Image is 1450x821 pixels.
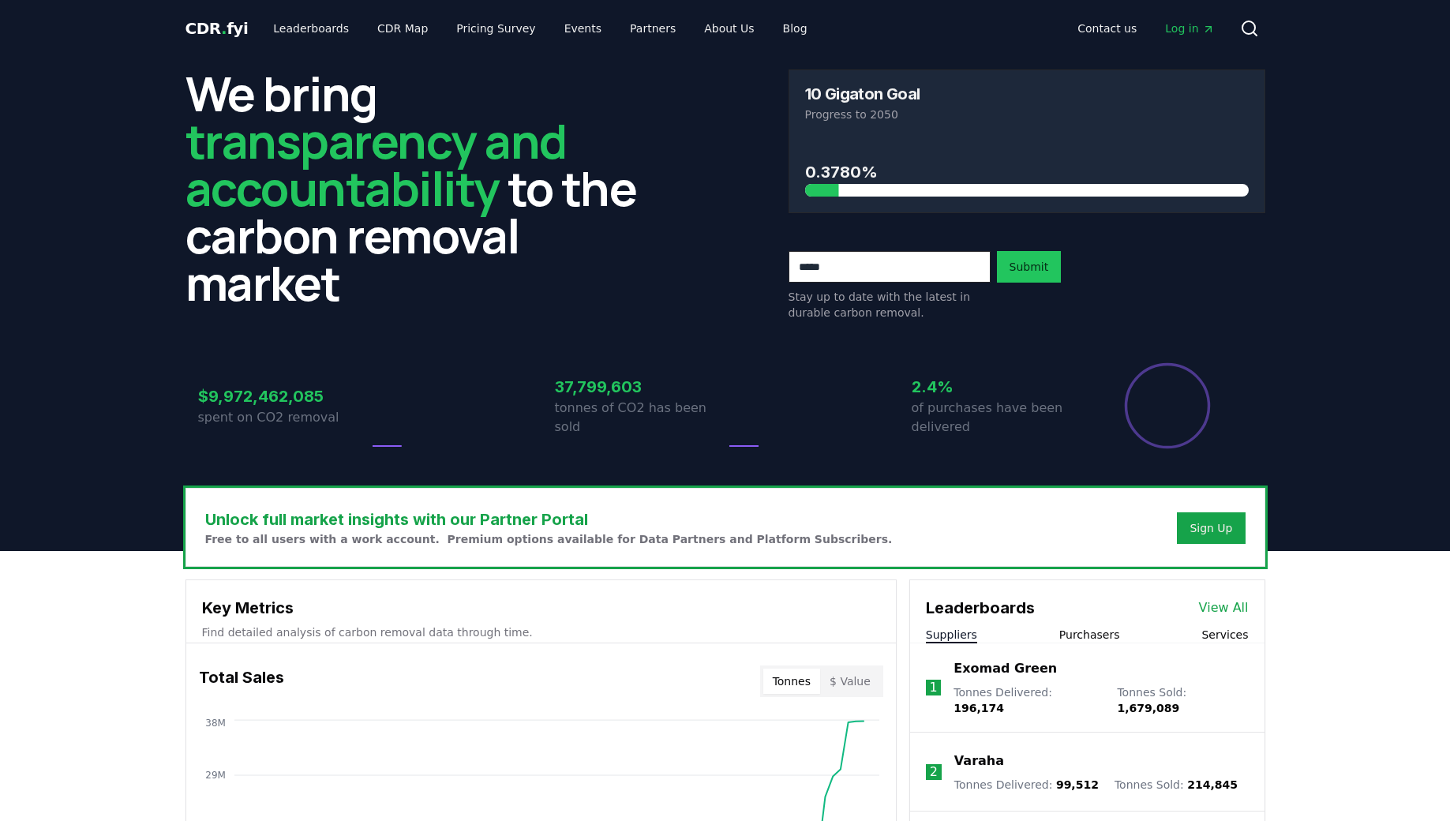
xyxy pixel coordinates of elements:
span: Log in [1165,21,1214,36]
h3: 2.4% [912,375,1082,399]
h3: Unlock full market insights with our Partner Portal [205,508,893,531]
button: Services [1201,627,1248,643]
span: 99,512 [1056,778,1099,791]
a: Pricing Survey [444,14,548,43]
a: Blog [770,14,820,43]
p: Tonnes Sold : [1117,684,1248,716]
h2: We bring to the carbon removal market [185,69,662,306]
h3: $9,972,462,085 [198,384,369,408]
a: Leaderboards [260,14,362,43]
p: tonnes of CO2 has been sold [555,399,725,437]
p: Free to all users with a work account. Premium options available for Data Partners and Platform S... [205,531,893,547]
a: Contact us [1065,14,1149,43]
h3: 10 Gigaton Goal [805,86,920,102]
a: Log in [1152,14,1227,43]
h3: Leaderboards [926,596,1035,620]
h3: Key Metrics [202,596,880,620]
span: CDR fyi [185,19,249,38]
button: $ Value [820,669,880,694]
a: Sign Up [1190,520,1232,536]
p: Tonnes Sold : [1115,777,1238,793]
nav: Main [1065,14,1227,43]
p: 1 [929,678,937,697]
a: Exomad Green [954,659,1057,678]
a: CDR Map [365,14,440,43]
p: Tonnes Delivered : [954,684,1101,716]
button: Submit [997,251,1062,283]
p: Tonnes Delivered : [954,777,1099,793]
a: Events [552,14,614,43]
button: Purchasers [1059,627,1120,643]
a: CDR.fyi [185,17,249,39]
p: of purchases have been delivered [912,399,1082,437]
tspan: 38M [205,718,226,729]
button: Tonnes [763,669,820,694]
button: Suppliers [926,627,977,643]
p: 2 [930,763,938,782]
div: Percentage of sales delivered [1123,362,1212,450]
span: 1,679,089 [1117,702,1179,714]
h3: 0.3780% [805,160,1249,184]
p: spent on CO2 removal [198,408,369,427]
h3: 37,799,603 [555,375,725,399]
button: Sign Up [1177,512,1245,544]
span: 196,174 [954,702,1004,714]
span: transparency and accountability [185,108,567,220]
a: Varaha [954,752,1004,770]
h3: Total Sales [199,665,284,697]
span: 214,845 [1187,778,1238,791]
a: View All [1199,598,1249,617]
p: Find detailed analysis of carbon removal data through time. [202,624,880,640]
nav: Main [260,14,819,43]
p: Stay up to date with the latest in durable carbon removal. [789,289,991,321]
tspan: 29M [205,770,226,781]
a: About Us [691,14,766,43]
a: Partners [617,14,688,43]
span: . [221,19,227,38]
p: Progress to 2050 [805,107,1249,122]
